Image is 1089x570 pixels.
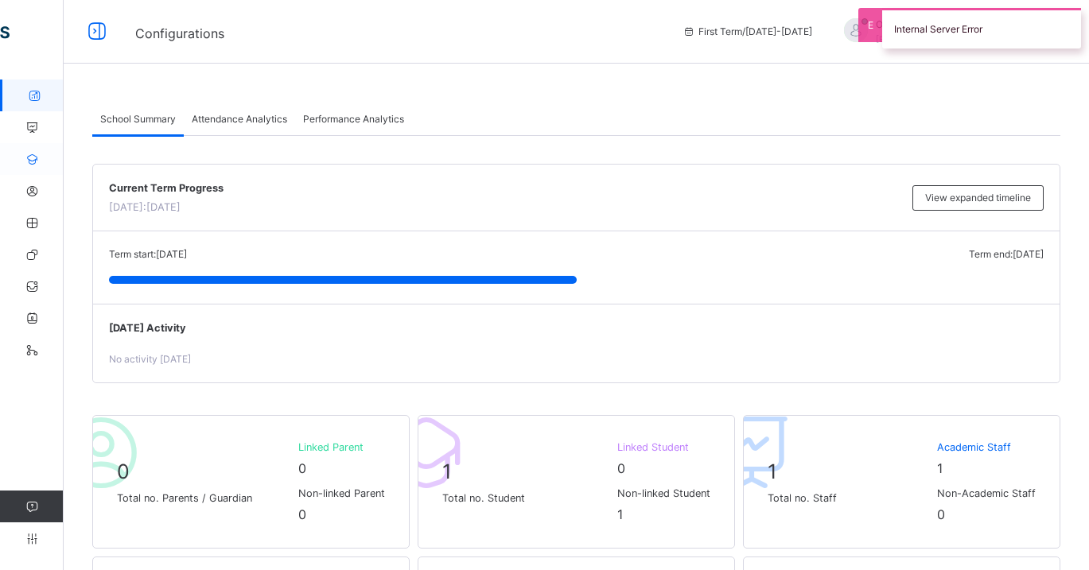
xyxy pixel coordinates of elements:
span: [DATE]: [DATE] [109,201,181,213]
span: No activity [DATE] [109,352,191,366]
div: Internal Server Error [882,8,1081,48]
span: 0 [298,460,306,476]
span: 1 [617,506,623,522]
span: Linked Student [617,440,710,455]
span: Total no. Student [442,491,609,506]
span: Non-linked Parent [298,486,385,501]
span: Current Term Progress [109,180,904,196]
div: OlamideBello [828,17,1051,46]
span: Non-linked Student [617,486,710,501]
span: Attendance Analytics [192,112,287,126]
span: session/term information [683,25,812,39]
span: [DATE] Activity [109,320,1044,335]
span: Configurations [135,25,224,41]
span: Total no. Staff [768,491,929,506]
span: View expanded timeline [925,191,1031,205]
span: 0 [617,460,625,476]
span: 1 [442,459,452,483]
span: Term start: [DATE] [109,248,187,260]
span: Linked Parent [298,440,385,455]
span: 0 [937,506,945,522]
span: Academic Staff [937,440,1036,455]
span: School Summary [100,112,176,126]
span: Total no. Parents / Guardian [117,491,290,506]
span: Term end: [DATE] [969,248,1044,260]
span: 0 [117,459,130,483]
span: Non-Academic Staff [937,486,1036,501]
span: 1 [768,459,777,483]
span: 0 [298,506,306,522]
span: Performance Analytics [303,112,404,126]
span: 1 [937,460,943,476]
